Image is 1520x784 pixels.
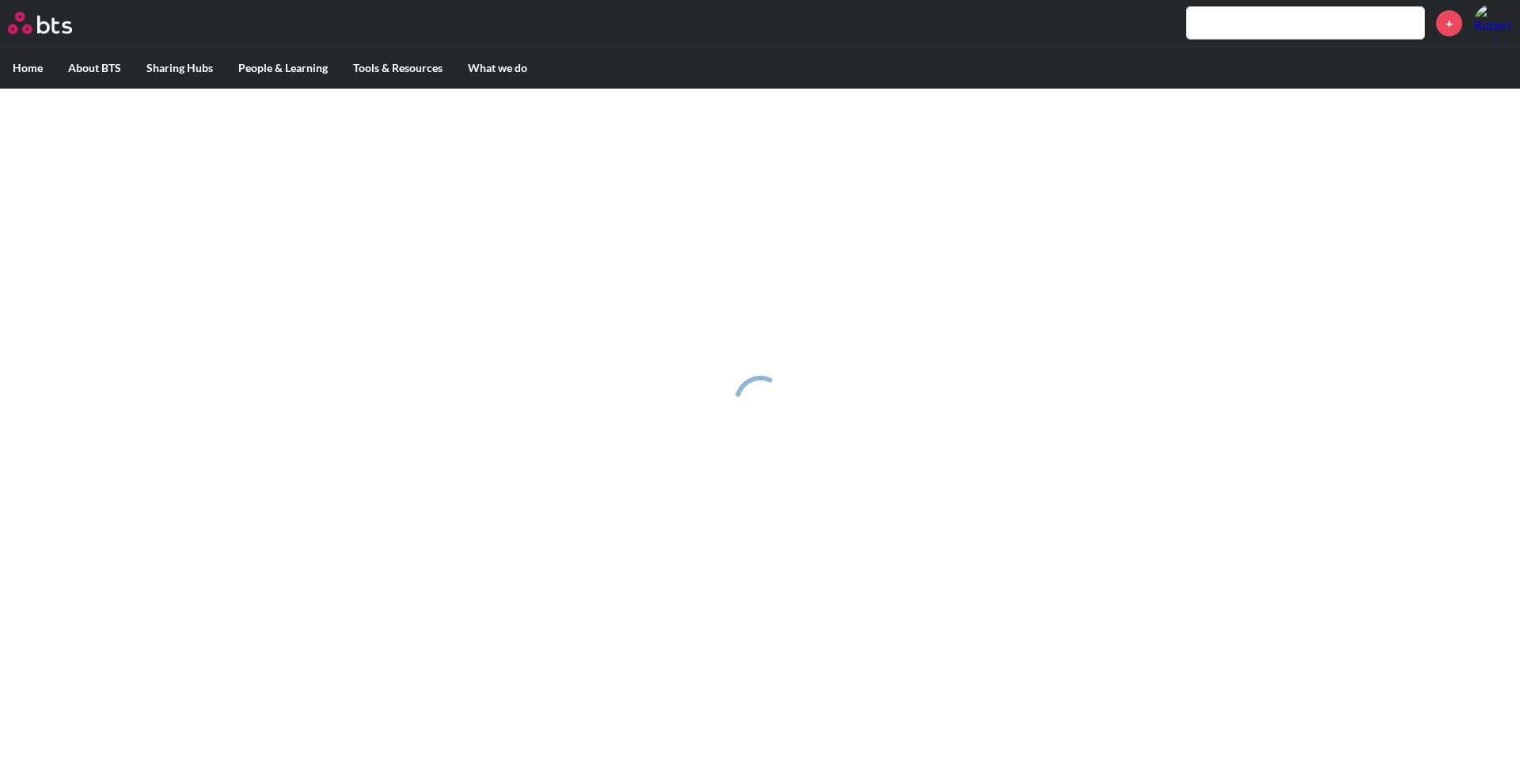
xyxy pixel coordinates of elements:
img: BTS Logo [8,12,72,34]
img: Robert Beckett [1474,4,1512,42]
a: Profile [1474,4,1512,42]
label: Sharing Hubs [134,47,226,89]
a: Go home [8,12,101,34]
label: What we do [455,47,540,89]
label: People & Learning [226,47,340,89]
label: Tools & Resources [340,47,455,89]
label: About BTS [55,47,134,89]
a: + [1436,10,1462,36]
